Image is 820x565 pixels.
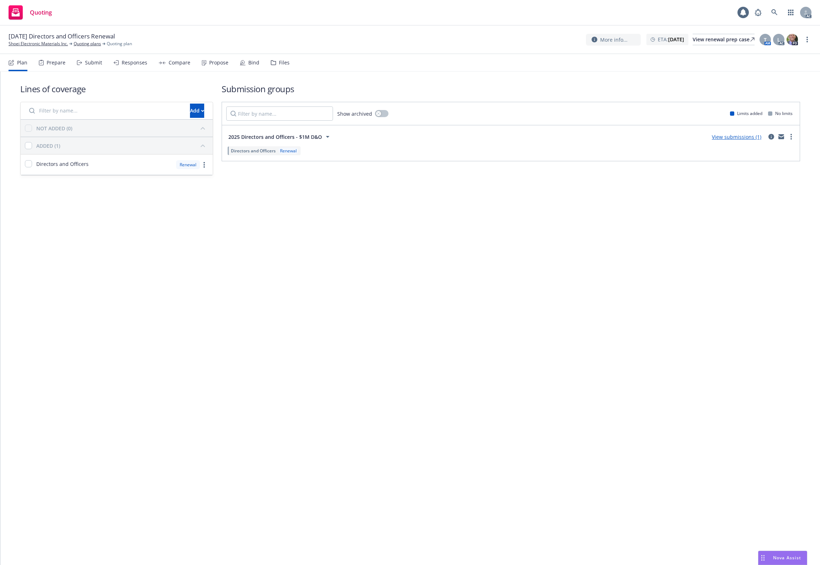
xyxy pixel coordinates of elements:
[658,36,684,43] span: ETA :
[730,110,762,116] div: Limits added
[768,110,793,116] div: No limits
[600,36,628,43] span: More info...
[693,34,755,45] a: View renewal prep case
[279,148,298,154] div: Renewal
[248,60,259,66] div: Bind
[169,60,190,66] div: Compare
[209,60,228,66] div: Propose
[176,160,200,169] div: Renewal
[190,104,204,117] div: Add
[764,36,767,43] span: T
[767,5,782,20] a: Search
[226,130,334,144] button: 2025 Directors and Officers - $1M D&O
[222,83,800,95] h1: Submission groups
[787,34,798,45] img: photo
[803,35,811,44] a: more
[190,104,204,118] button: Add
[773,555,801,561] span: Nova Assist
[36,125,72,132] div: NOT ADDED (0)
[122,60,147,66] div: Responses
[9,32,115,41] span: [DATE] Directors and Officers Renewal
[337,110,372,117] span: Show archived
[47,60,65,66] div: Prepare
[17,60,27,66] div: Plan
[777,132,785,141] a: mail
[36,160,89,168] span: Directors and Officers
[30,10,52,15] span: Quoting
[25,104,186,118] input: Filter by name...
[279,60,290,66] div: Files
[777,36,780,43] span: L
[712,134,761,140] a: View submissions (1)
[586,34,641,46] button: More info...
[226,106,333,121] input: Filter by name...
[85,60,102,66] div: Submit
[36,122,208,134] button: NOT ADDED (0)
[228,133,322,141] span: 2025 Directors and Officers - $1M D&O
[767,132,776,141] a: circleInformation
[36,140,208,151] button: ADDED (1)
[6,2,55,22] a: Quoting
[36,142,60,150] div: ADDED (1)
[9,41,68,47] a: Shoei Electronic Materials Inc.
[231,148,276,154] span: Directors and Officers
[758,551,807,565] button: Nova Assist
[668,36,684,43] strong: [DATE]
[787,132,795,141] a: more
[200,161,208,169] a: more
[74,41,101,47] a: Quoting plans
[107,41,132,47] span: Quoting plan
[784,5,798,20] a: Switch app
[751,5,765,20] a: Report a Bug
[20,83,213,95] h1: Lines of coverage
[758,551,767,565] div: Drag to move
